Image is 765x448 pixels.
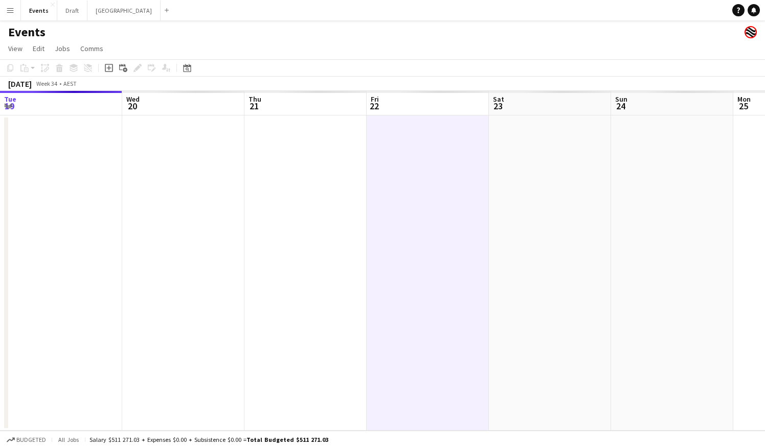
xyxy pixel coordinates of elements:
span: 23 [491,100,504,112]
span: Sun [615,95,627,104]
span: 25 [736,100,751,112]
div: AEST [63,80,77,87]
span: All jobs [56,436,81,443]
span: Budgeted [16,436,46,443]
span: Thu [249,95,261,104]
button: [GEOGRAPHIC_DATA] [87,1,161,20]
span: Tue [4,95,16,104]
span: View [8,44,22,53]
span: Wed [126,95,140,104]
span: Week 34 [34,80,59,87]
button: Events [21,1,57,20]
span: Total Budgeted $511 271.03 [246,436,328,443]
a: Jobs [51,42,74,55]
span: Edit [33,44,44,53]
div: [DATE] [8,79,32,89]
app-user-avatar: Event Merch [745,26,757,38]
span: 22 [369,100,379,112]
span: Fri [371,95,379,104]
span: 20 [125,100,140,112]
a: View [4,42,27,55]
span: Comms [80,44,103,53]
span: 19 [3,100,16,112]
span: 21 [247,100,261,112]
h1: Events [8,25,46,40]
button: Draft [57,1,87,20]
span: Sat [493,95,504,104]
div: Salary $511 271.03 + Expenses $0.00 + Subsistence $0.00 = [89,436,328,443]
a: Comms [76,42,107,55]
a: Edit [29,42,49,55]
span: 24 [614,100,627,112]
button: Budgeted [5,434,48,445]
span: Jobs [55,44,70,53]
span: Mon [737,95,751,104]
